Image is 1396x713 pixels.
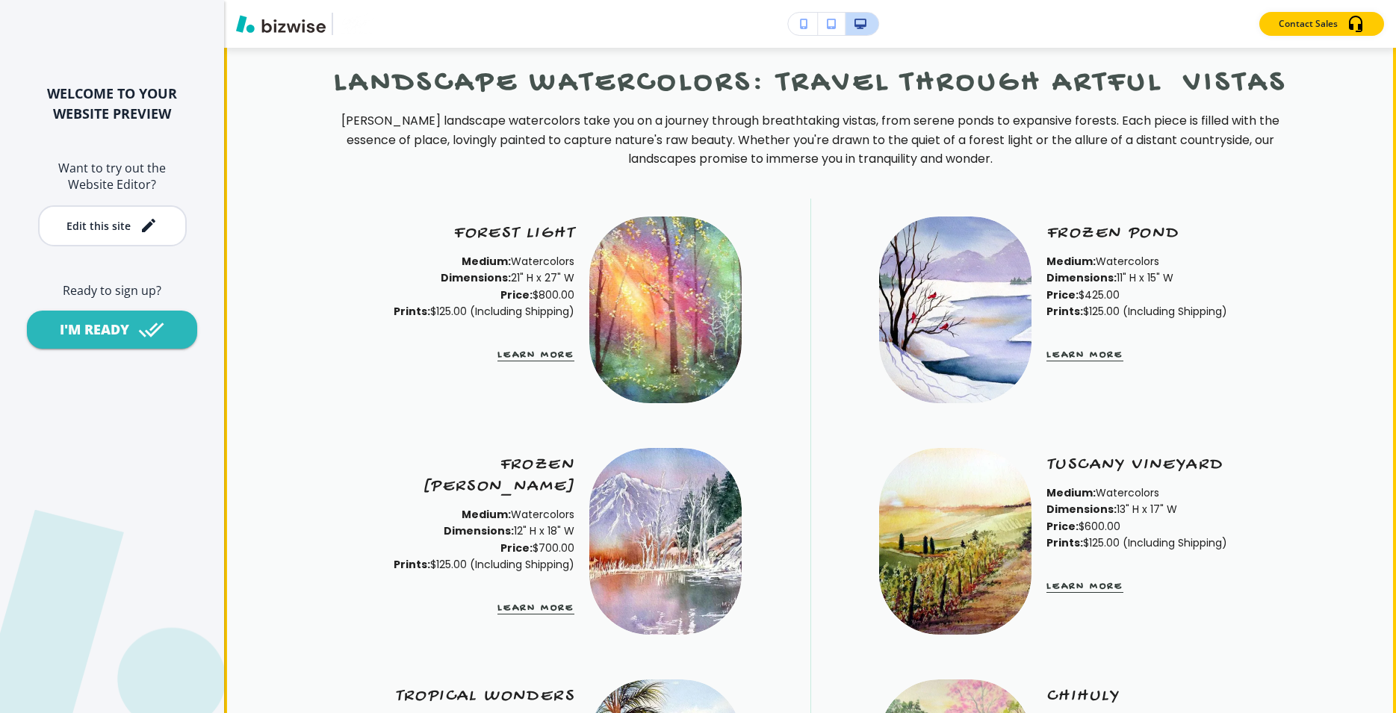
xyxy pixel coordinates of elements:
[38,205,187,246] button: Edit this site
[1046,454,1244,476] p: TUSCANY VINEYARD
[500,540,533,555] strong: Price:
[377,286,574,302] p: $800.00
[1046,580,1123,593] button: Learn More
[1046,685,1244,707] p: CHIHULY
[377,253,574,270] p: Watercolors
[462,507,511,522] strong: Medium:
[1046,270,1117,285] strong: Dimensions:
[1046,485,1244,501] p: Watercolors
[1046,535,1244,551] p: $125.00 (Including Shipping)
[377,556,574,573] p: $125.00 (Including Shipping)
[377,685,574,707] p: TROPICAL WONDERS
[377,523,574,539] p: 12" H x 18" W
[394,557,430,572] strong: Prints:
[1046,254,1096,269] strong: Medium:
[1046,303,1244,320] p: $125.00 (Including Shipping)
[27,311,197,349] button: I'M READY
[377,506,574,523] p: Watercolors
[339,12,374,36] img: Your Logo
[589,448,742,635] img: <p>FROZEN DAWN</p>
[1046,286,1244,302] p: $425.00
[66,220,131,231] div: Edit this site
[444,523,514,538] strong: Dimensions:
[1259,12,1384,36] button: Contact Sales
[1046,222,1244,244] p: FROZEN POND
[1046,349,1123,361] button: Learn More
[24,84,200,124] h2: WELCOME TO YOUR WEBSITE PREVIEW
[332,111,1288,169] p: [PERSON_NAME] landscape watercolors take you on a journey through breathtaking vistas, from seren...
[462,254,511,269] strong: Medium:
[879,448,1032,635] img: <p>TUSCANY VINEYARD</p>
[24,160,200,193] h6: Want to try out the Website Editor?
[60,320,129,339] div: I'M READY
[1046,485,1096,500] strong: Medium:
[377,270,574,286] p: 21" H x 27" W
[1046,518,1079,533] strong: Price:
[1046,270,1244,286] p: 11" H x 15" W
[441,270,511,285] strong: Dimensions:
[1046,517,1244,534] p: $600.00
[879,217,1032,403] img: <p>FROZEN POND</p>
[377,539,574,555] p: $700.00
[1046,304,1083,319] strong: Prints:
[377,454,574,497] p: FROZEN [PERSON_NAME]
[1046,253,1244,270] p: Watercolors
[377,222,574,244] p: FOREST LIGHT
[589,217,742,403] img: <p>FOREST LIGHT</p>
[500,287,533,302] strong: Price:
[24,282,200,299] h6: Ready to sign up?
[497,602,574,614] button: Learn More
[377,303,574,320] p: $125.00 (Including Shipping)
[1046,502,1117,517] strong: Dimensions:
[332,65,1288,102] p: Landscape Watercolors: Travel Through Artful Vistas
[236,15,326,33] img: Bizwise Logo
[497,349,574,361] button: Learn More
[1046,535,1083,550] strong: Prints:
[1046,501,1244,517] p: 13" H x 17" W
[1279,17,1338,31] p: Contact Sales
[1046,287,1079,302] strong: Price:
[394,304,430,319] strong: Prints:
